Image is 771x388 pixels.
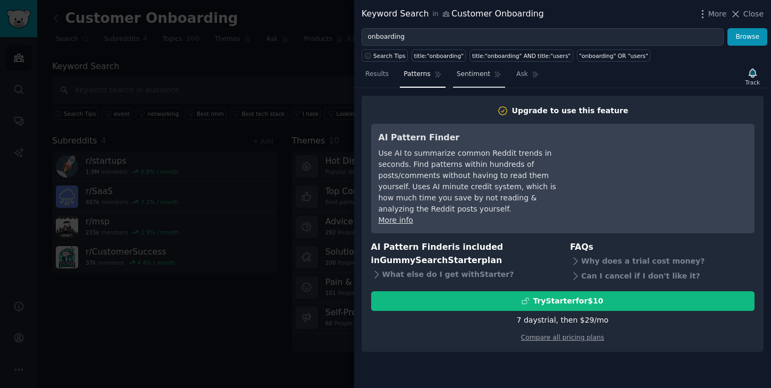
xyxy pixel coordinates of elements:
div: Use AI to summarize common Reddit trends in seconds. Find patterns within hundreds of posts/comme... [379,148,573,215]
button: More [697,9,727,20]
a: Patterns [400,66,445,88]
button: Close [730,9,764,20]
span: Sentiment [457,70,490,79]
span: Close [743,9,764,20]
button: Browse [727,28,767,46]
span: Ask [516,70,528,79]
h3: AI Pattern Finder is included in plan [371,241,556,267]
iframe: YouTube video player [588,131,747,211]
span: Results [365,70,389,79]
div: title:"onboarding" AND title:"users" [472,52,571,60]
span: More [708,9,727,20]
input: Try a keyword related to your business [362,28,724,46]
a: More info [379,216,413,224]
div: What else do I get with Starter ? [371,267,556,282]
div: 7 days trial, then $ 29 /mo [517,315,609,326]
button: Track [742,65,764,88]
div: Can I cancel if I don't like it? [570,269,755,284]
h3: AI Pattern Finder [379,131,573,145]
a: Results [362,66,392,88]
a: title:"onboarding" [412,49,466,62]
a: Ask [513,66,543,88]
span: in [432,10,438,19]
div: Try Starter for $10 [533,296,603,307]
button: Search Tips [362,49,408,62]
span: Patterns [404,70,430,79]
a: Sentiment [453,66,505,88]
div: "onboarding" OR "users" [579,52,648,60]
a: Compare all pricing plans [521,334,604,341]
div: Track [745,79,760,86]
span: GummySearch Starter [380,255,481,265]
div: title:"onboarding" [414,52,464,60]
a: "onboarding" OR "users" [577,49,651,62]
a: title:"onboarding" AND title:"users" [470,49,573,62]
span: Search Tips [373,52,406,60]
div: Upgrade to use this feature [512,105,628,116]
button: TryStarterfor$10 [371,291,755,311]
div: Why does a trial cost money? [570,254,755,269]
h3: FAQs [570,241,755,254]
div: Keyword Search Customer Onboarding [362,7,544,21]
